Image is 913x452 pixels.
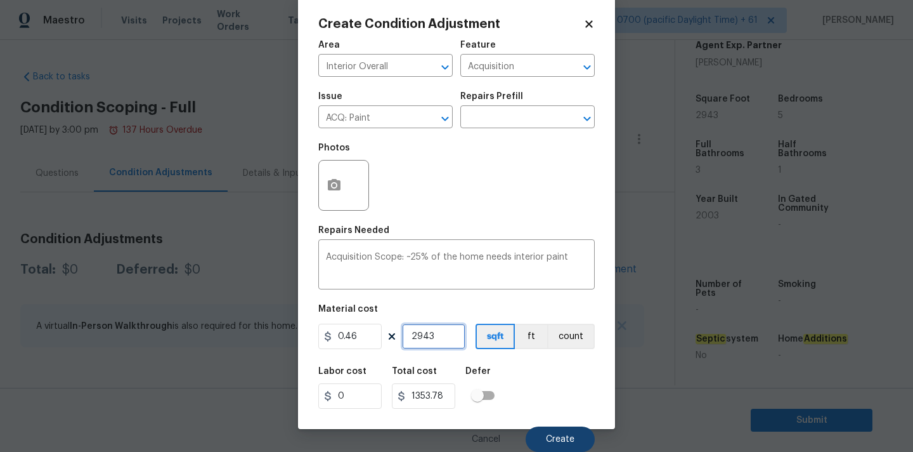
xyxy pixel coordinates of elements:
h2: Create Condition Adjustment [318,18,583,30]
h5: Defer [465,367,491,376]
span: Create [546,435,574,444]
h5: Feature [460,41,496,50]
h5: Issue [318,92,342,101]
button: Open [436,110,454,128]
button: Open [578,58,596,76]
h5: Labor cost [318,367,366,376]
h5: Total cost [392,367,437,376]
h5: Photos [318,143,350,152]
h5: Material cost [318,305,378,314]
button: ft [515,324,547,349]
button: Cancel [451,427,521,452]
h5: Area [318,41,340,50]
button: Open [578,110,596,128]
button: Create [526,427,595,452]
h5: Repairs Needed [318,226,389,235]
button: count [547,324,595,349]
button: Open [436,58,454,76]
span: Cancel [472,435,500,444]
h5: Repairs Prefill [460,92,523,101]
button: sqft [476,324,515,349]
textarea: Acquisition Scope: ~25% of the home needs interior paint [326,253,587,279]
